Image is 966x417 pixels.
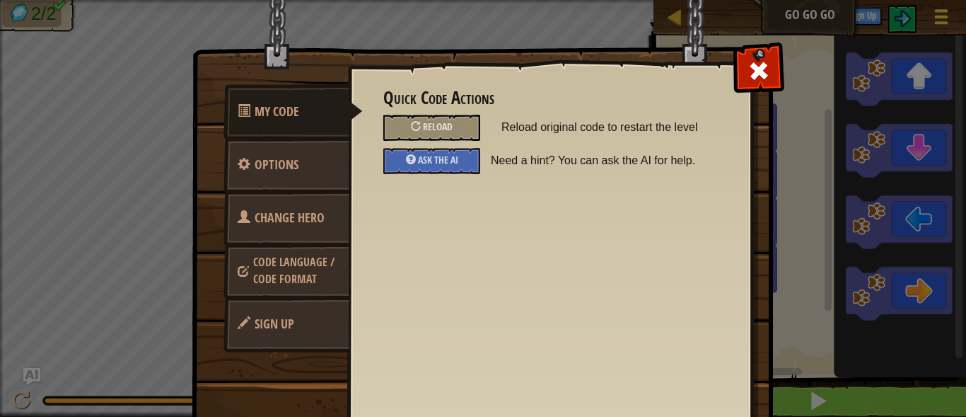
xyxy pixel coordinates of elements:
[491,148,727,173] span: Need a hint? You can ask the AI for help.
[255,156,298,173] span: Configure settings
[223,84,363,139] a: My Code
[383,115,480,141] div: Reload original code to restart the level
[383,88,716,108] h3: Quick Code Actions
[501,115,716,140] span: Reload original code to restart the level
[255,103,299,120] span: Quick Code Actions
[255,315,294,333] span: Save your progress.
[418,153,458,166] span: Ask the AI
[383,148,480,174] div: Ask the AI
[423,120,453,133] span: Reload
[253,254,334,287] span: Choose hero, language
[223,137,349,193] a: Options
[255,209,325,227] span: Choose hero, language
